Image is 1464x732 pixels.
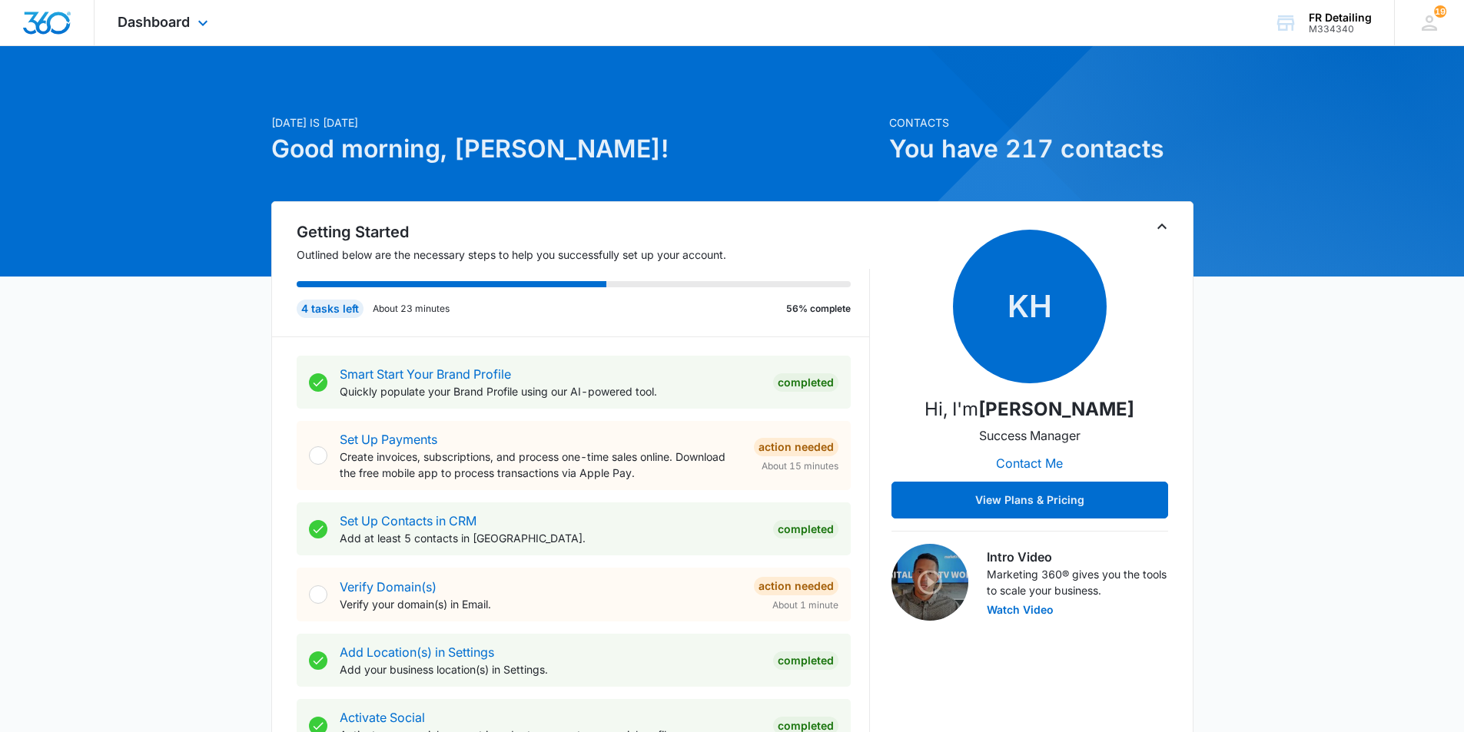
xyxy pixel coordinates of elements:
[1153,217,1171,236] button: Toggle Collapse
[340,530,761,546] p: Add at least 5 contacts in [GEOGRAPHIC_DATA].
[340,661,761,677] p: Add your business location(s) in Settings.
[772,598,838,612] span: About 1 minute
[889,114,1193,131] p: Contacts
[118,14,190,30] span: Dashboard
[373,302,450,316] p: About 23 minutes
[754,438,838,456] div: Action Needed
[987,566,1168,598] p: Marketing 360® gives you the tools to scale your business.
[340,644,494,660] a: Add Location(s) in Settings
[773,651,838,670] div: Completed
[891,544,968,621] img: Intro Video
[987,548,1168,566] h3: Intro Video
[987,604,1054,615] button: Watch Video
[773,373,838,392] div: Completed
[297,220,870,243] h2: Getting Started
[1434,5,1446,18] span: 19
[762,459,838,473] span: About 15 minutes
[889,131,1193,167] h1: You have 217 contacts
[925,396,1134,423] p: Hi, I'm
[271,131,880,167] h1: Good morning, [PERSON_NAME]!
[340,596,742,612] p: Verify your domain(s) in Email.
[340,710,425,725] a: Activate Social
[979,426,1081,445] p: Success Manager
[340,449,742,481] p: Create invoices, subscriptions, and process one-time sales online. Download the free mobile app t...
[340,383,761,399] p: Quickly populate your Brand Profile using our AI-powered tool.
[891,482,1168,518] button: View Plans & Pricing
[340,579,437,595] a: Verify Domain(s)
[340,432,437,447] a: Set Up Payments
[271,114,880,131] p: [DATE] is [DATE]
[953,230,1107,383] span: KH
[981,445,1078,482] button: Contact Me
[754,577,838,595] div: Action Needed
[786,302,851,316] p: 56% complete
[1309,24,1372,35] div: account id
[773,520,838,538] div: Completed
[297,300,364,318] div: 4 tasks left
[1434,5,1446,18] div: notifications count
[1309,12,1372,24] div: account name
[297,247,870,263] p: Outlined below are the necessary steps to help you successfully set up your account.
[978,398,1134,420] strong: [PERSON_NAME]
[340,513,476,528] a: Set Up Contacts in CRM
[340,366,511,382] a: Smart Start Your Brand Profile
